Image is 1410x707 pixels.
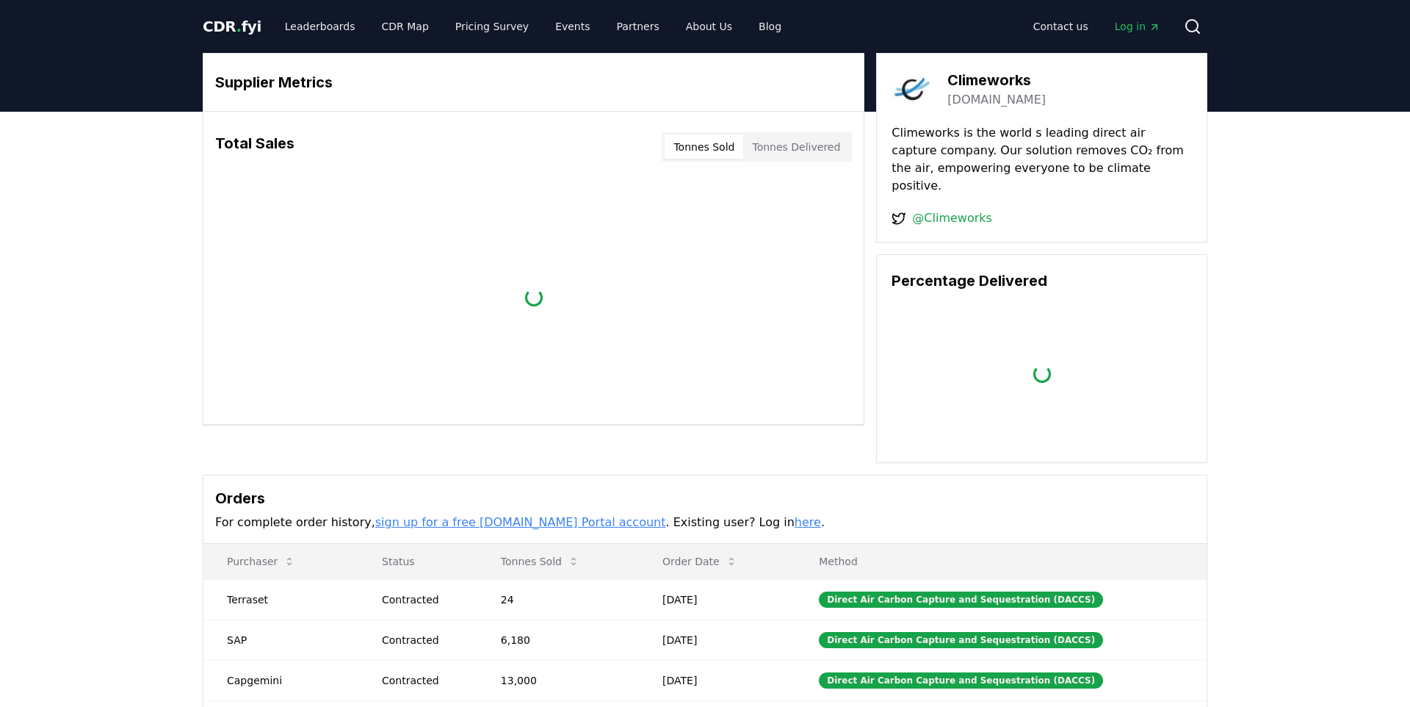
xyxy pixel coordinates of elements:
a: About Us [674,13,744,40]
nav: Main [1022,13,1172,40]
h3: Supplier Metrics [215,71,852,93]
p: Method [807,554,1195,569]
div: Contracted [382,673,466,688]
a: Blog [747,13,793,40]
td: Capgemini [203,660,358,700]
a: CDR Map [370,13,441,40]
a: [DOMAIN_NAME] [947,91,1046,109]
td: Terraset [203,579,358,620]
a: Partners [605,13,671,40]
div: loading [525,289,543,306]
span: . [236,18,242,35]
img: Climeworks-logo [892,68,933,110]
td: [DATE] [639,579,795,620]
div: Contracted [382,633,466,647]
a: here [795,515,821,529]
p: Climeworks is the world s leading direct air capture company. Our solution removes CO₂ from the a... [892,124,1192,195]
td: 6,180 [477,620,639,660]
a: sign up for a free [DOMAIN_NAME] Portal account [375,515,666,529]
td: 13,000 [477,660,639,700]
nav: Main [273,13,793,40]
td: 24 [477,579,639,620]
button: Tonnes Delivered [743,135,849,159]
div: Direct Air Carbon Capture and Sequestration (DACCS) [819,672,1103,689]
div: Direct Air Carbon Capture and Sequestration (DACCS) [819,632,1103,648]
a: Contact us [1022,13,1100,40]
p: For complete order history, . Existing user? Log in . [215,514,1195,531]
div: Contracted [382,592,466,607]
p: Status [370,554,466,569]
h3: Orders [215,487,1195,509]
a: @Climeworks [912,209,992,227]
div: loading [1033,365,1051,383]
button: Purchaser [215,547,307,576]
h3: Total Sales [215,132,294,162]
a: Leaderboards [273,13,367,40]
a: Pricing Survey [444,13,540,40]
td: [DATE] [639,660,795,700]
a: Log in [1103,13,1172,40]
button: Tonnes Sold [489,547,591,576]
button: Order Date [651,547,749,576]
td: [DATE] [639,620,795,660]
div: Direct Air Carbon Capture and Sequestration (DACCS) [819,592,1103,608]
h3: Percentage Delivered [892,270,1192,292]
h3: Climeworks [947,69,1046,91]
span: Log in [1115,19,1160,34]
span: CDR fyi [203,18,261,35]
button: Tonnes Sold [665,135,743,159]
td: SAP [203,620,358,660]
a: Events [543,13,601,40]
a: CDR.fyi [203,16,261,37]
